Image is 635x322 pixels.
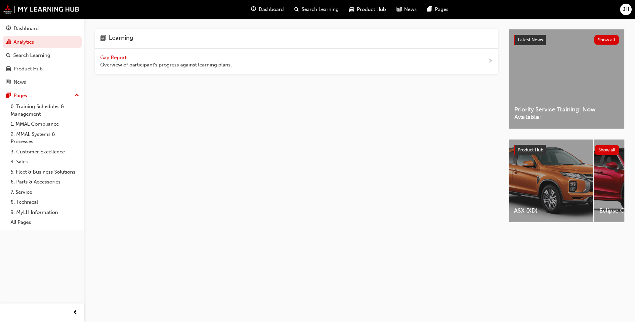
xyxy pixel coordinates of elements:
span: car-icon [6,66,11,72]
span: Product Hub [357,6,386,13]
a: Dashboard [3,22,82,35]
span: next-icon [488,57,493,65]
span: news-icon [397,5,402,14]
span: search-icon [294,5,299,14]
span: chart-icon [6,39,11,45]
div: News [14,78,26,86]
button: JH [620,4,632,15]
img: mmal [3,5,79,14]
div: Product Hub [14,65,43,73]
button: Show all [595,145,619,155]
span: Pages [435,6,448,13]
a: 4. Sales [8,157,82,167]
span: car-icon [349,5,354,14]
a: 1. MMAL Compliance [8,119,82,129]
a: 7. Service [8,187,82,197]
span: Search Learning [302,6,339,13]
span: Latest News [518,37,543,43]
a: car-iconProduct Hub [344,3,391,16]
span: News [404,6,417,13]
button: Pages [3,90,82,102]
span: learning-icon [100,34,106,43]
div: Search Learning [13,52,50,59]
span: news-icon [6,79,11,85]
span: search-icon [6,53,11,59]
div: Dashboard [14,25,39,32]
span: pages-icon [6,93,11,99]
a: Product HubShow all [514,145,619,155]
span: Overview of participant's progress against learning plans. [100,61,232,69]
span: guage-icon [251,5,256,14]
a: 0. Training Schedules & Management [8,101,82,119]
span: prev-icon [73,309,78,317]
span: guage-icon [6,26,11,32]
a: guage-iconDashboard [246,3,289,16]
span: Gap Reports [100,55,130,60]
span: pages-icon [427,5,432,14]
div: Pages [14,92,27,100]
a: Latest NewsShow allPriority Service Training: Now Available! [509,29,624,129]
span: Product Hub [518,147,543,153]
a: 3. Customer Excellence [8,147,82,157]
a: 5. Fleet & Business Solutions [8,167,82,177]
a: pages-iconPages [422,3,454,16]
a: search-iconSearch Learning [289,3,344,16]
h4: Learning [109,34,133,43]
a: 8. Technical [8,197,82,207]
span: JH [623,6,629,13]
span: Priority Service Training: Now Available! [514,106,619,121]
span: Dashboard [259,6,284,13]
button: DashboardAnalyticsSearch LearningProduct HubNews [3,21,82,90]
a: 2. MMAL Systems & Processes [8,129,82,147]
a: 6. Parts & Accessories [8,177,82,187]
a: News [3,76,82,88]
a: ASX (XD) [509,140,593,222]
a: Product Hub [3,63,82,75]
a: 9. MyLH Information [8,207,82,218]
a: Search Learning [3,49,82,61]
a: Gap Reports Overview of participant's progress against learning plans.next-icon [95,49,498,74]
button: Show all [594,35,619,45]
a: Analytics [3,36,82,48]
a: Latest NewsShow all [514,35,619,45]
a: news-iconNews [391,3,422,16]
a: All Pages [8,217,82,227]
span: up-icon [74,91,79,100]
span: ASX (XD) [514,207,588,215]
